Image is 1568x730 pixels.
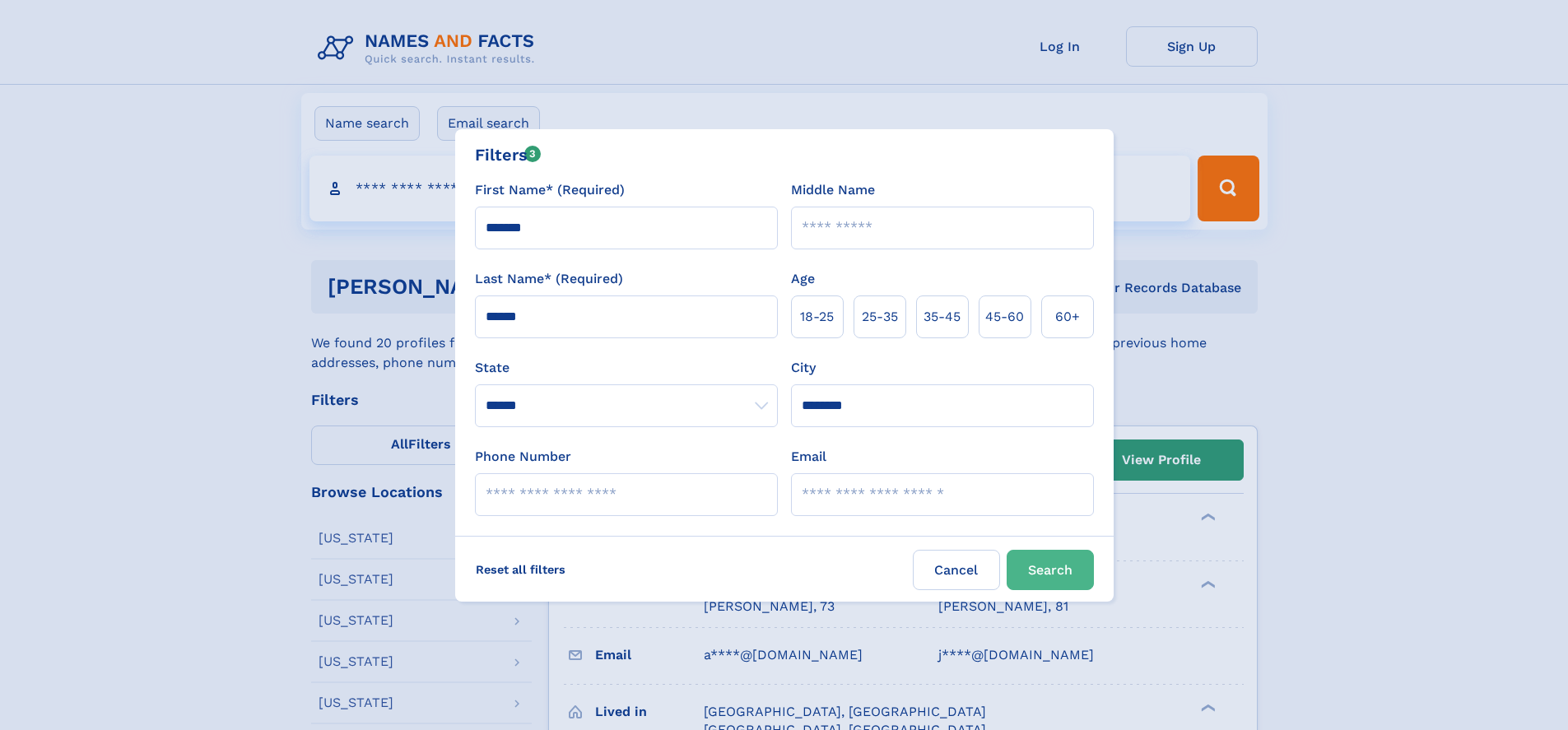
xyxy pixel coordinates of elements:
span: 60+ [1055,307,1080,327]
label: Last Name* (Required) [475,269,623,289]
div: Filters [475,142,542,167]
label: Middle Name [791,180,875,200]
span: 35‑45 [924,307,961,327]
span: 18‑25 [800,307,834,327]
label: Phone Number [475,447,571,467]
label: Age [791,269,815,289]
label: City [791,358,816,378]
span: 25‑35 [862,307,898,327]
span: 45‑60 [985,307,1024,327]
label: Reset all filters [465,550,576,589]
button: Search [1007,550,1094,590]
label: State [475,358,778,378]
label: Cancel [913,550,1000,590]
label: Email [791,447,826,467]
label: First Name* (Required) [475,180,625,200]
